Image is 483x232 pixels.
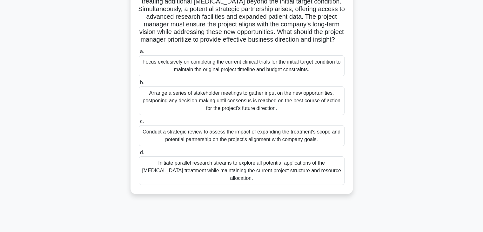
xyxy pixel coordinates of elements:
[140,119,144,124] span: c.
[139,125,345,146] div: Conduct a strategic review to assess the impact of expanding the treatment's scope and potential ...
[140,80,144,85] span: b.
[140,150,144,155] span: d.
[139,86,345,115] div: Arrange a series of stakeholder meetings to gather input on the new opportunities, postponing any...
[139,156,345,185] div: Initiate parallel research streams to explore all potential applications of the [MEDICAL_DATA] tr...
[139,55,345,76] div: Focus exclusively on completing the current clinical trials for the initial target condition to m...
[140,49,144,54] span: a.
